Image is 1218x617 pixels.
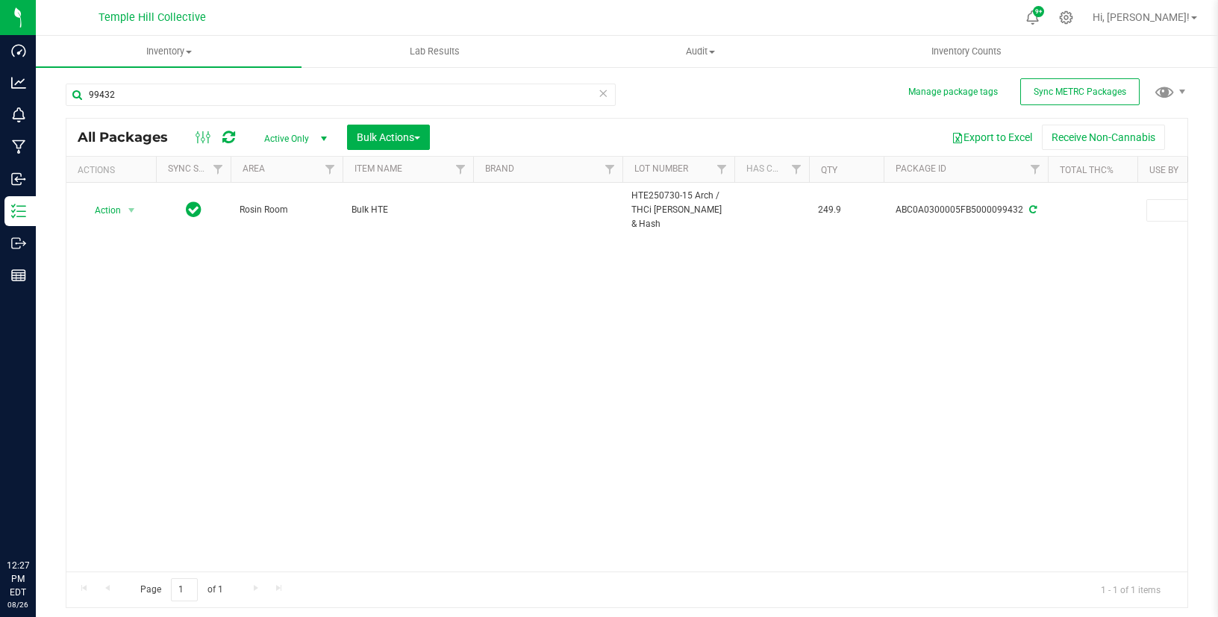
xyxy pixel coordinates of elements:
a: Filter [1023,157,1048,182]
div: ABC0A0300005FB5000099432 [881,203,1050,217]
a: Inventory Counts [834,36,1099,67]
span: Bulk HTE [352,203,464,217]
a: Filter [598,157,622,182]
inline-svg: Inventory [11,204,26,219]
a: Filter [318,157,343,182]
inline-svg: Outbound [11,236,26,251]
a: Audit [568,36,834,67]
a: Filter [206,157,231,182]
span: All Packages [78,129,183,145]
inline-svg: Monitoring [11,107,26,122]
inline-svg: Dashboard [11,43,26,58]
inline-svg: Reports [11,268,26,283]
button: Sync METRC Packages [1020,78,1140,105]
iframe: Resource center [15,498,60,542]
p: 12:27 PM EDT [7,559,29,599]
span: Page of 1 [128,578,235,601]
button: Receive Non-Cannabis [1042,125,1165,150]
span: Action [81,200,122,221]
span: 249.9 [818,203,875,217]
button: Bulk Actions [347,125,430,150]
a: Use By [1149,165,1178,175]
button: Manage package tags [908,86,998,98]
a: Qty [821,165,837,175]
a: Package ID [896,163,946,174]
inline-svg: Manufacturing [11,140,26,154]
span: 9+ [1035,9,1042,15]
a: Sync Status [168,163,225,174]
span: Temple Hill Collective [99,11,206,24]
span: Audit [569,45,833,58]
th: Has COA [734,157,809,183]
a: Lot Number [634,163,688,174]
span: Sync from Compliance System [1027,204,1037,215]
span: Lab Results [390,45,480,58]
span: Rosin Room [240,203,334,217]
a: Brand [485,163,514,174]
span: 1 - 1 of 1 items [1089,578,1172,601]
a: Item Name [355,163,402,174]
span: In Sync [186,199,202,220]
a: Filter [784,157,809,182]
a: Lab Results [302,36,567,67]
inline-svg: Inbound [11,172,26,187]
input: 1 [171,578,198,601]
a: Filter [449,157,473,182]
span: Inventory Counts [911,45,1022,58]
span: Bulk Actions [357,131,420,143]
a: Total THC% [1060,165,1114,175]
span: Hi, [PERSON_NAME]! [1093,11,1190,23]
p: 08/26 [7,599,29,610]
span: Inventory [36,45,302,58]
a: Inventory [36,36,302,67]
a: Filter [710,157,734,182]
button: Export to Excel [942,125,1042,150]
div: Actions [78,165,150,175]
div: Manage settings [1057,10,1075,25]
inline-svg: Analytics [11,75,26,90]
span: select [122,200,141,221]
span: HTE250730-15 Arch / THCi [PERSON_NAME] & Hash [631,189,725,232]
span: Sync METRC Packages [1034,87,1126,97]
span: Clear [598,84,608,103]
input: Search Package ID, Item Name, SKU, Lot or Part Number... [66,84,616,106]
a: Area [243,163,265,174]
